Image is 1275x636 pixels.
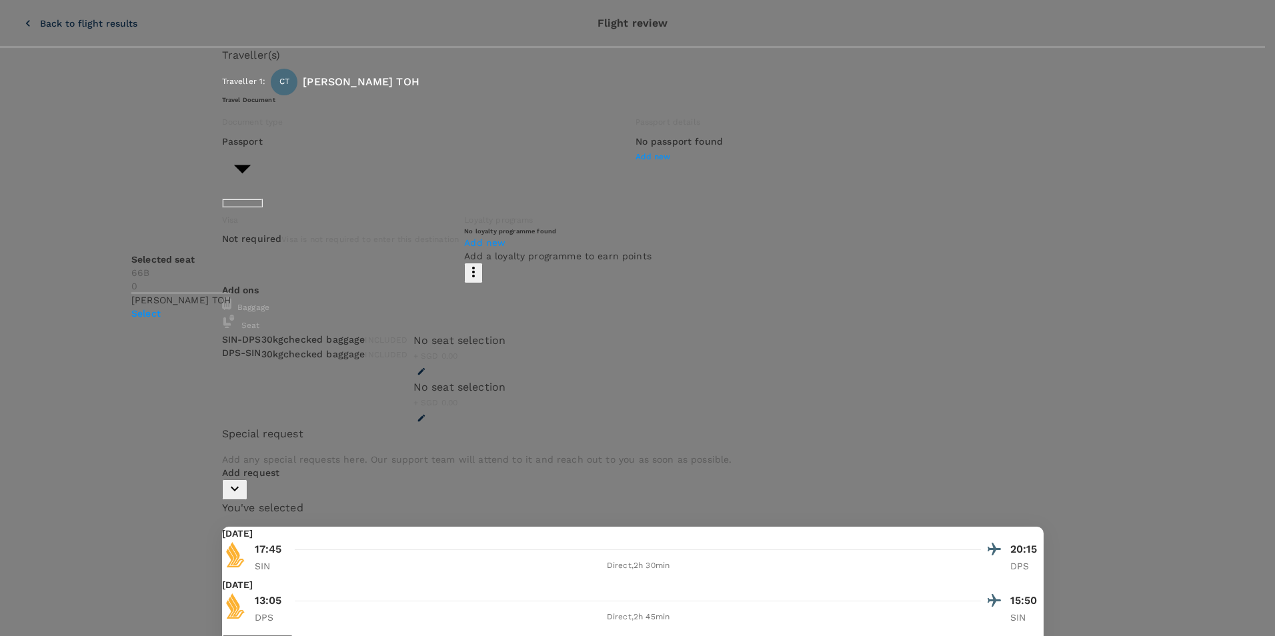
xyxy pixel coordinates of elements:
span: Add a loyalty programme to earn points [464,251,652,261]
h6: No passport found [635,135,724,149]
span: + SGD 0.00 [413,398,458,407]
span: Visa [222,215,239,225]
p: [DATE] [222,578,253,591]
img: SQ [222,593,249,619]
p: 17:45 [255,541,282,557]
span: CT [279,75,289,89]
span: Visa is not required to enter this destination [281,235,459,244]
p: 13:05 [255,593,282,609]
p: SIN - DPS [222,333,261,346]
span: 30kg checked baggage [261,334,365,345]
div: Seat [222,315,1044,333]
p: Add any special requests here. Our support team will attend to it and reach out to you as soon as... [222,453,1044,466]
p: Add ons [222,283,1044,297]
p: Traveller(s) [222,47,1044,63]
span: INCLUDED [365,335,407,345]
span: Document type [222,117,283,127]
p: Flight review [597,15,668,31]
div: Baggage [222,297,1044,315]
div: No seat selection [413,379,506,395]
p: [PERSON_NAME] TOH [303,74,419,90]
p: SIN [1010,611,1044,624]
p: DPS [255,611,288,624]
p: [DATE] [222,527,253,540]
h6: No loyalty programme found [464,227,652,235]
span: INCLUDED [365,350,407,359]
img: baggage-icon [222,315,235,328]
p: Not required [222,232,282,245]
span: Passport details [635,117,700,127]
div: Direct , 2h 45min [296,611,981,624]
img: SQ [222,541,249,568]
h6: Travel Document [222,95,1044,104]
p: You've selected [222,500,1044,516]
span: + SGD 0.00 [413,351,458,361]
p: Add request [222,466,1044,479]
span: 30kg checked baggage [261,349,365,359]
p: SIN [255,559,288,573]
div: Direct , 2h 30min [296,559,981,573]
p: DPS [1010,559,1044,573]
span: Add new [635,152,671,161]
p: Back to flight results [40,17,137,30]
div: No seat selection [413,333,506,349]
p: Passport [222,135,263,148]
p: 20:15 [1010,541,1044,557]
p: Special request [222,426,1044,442]
span: Loyalty programs [464,215,533,225]
p: DPS - SIN [222,346,261,359]
span: Add new [464,237,505,248]
p: Traveller 1 : [222,75,266,89]
p: 15:50 [1010,593,1044,609]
